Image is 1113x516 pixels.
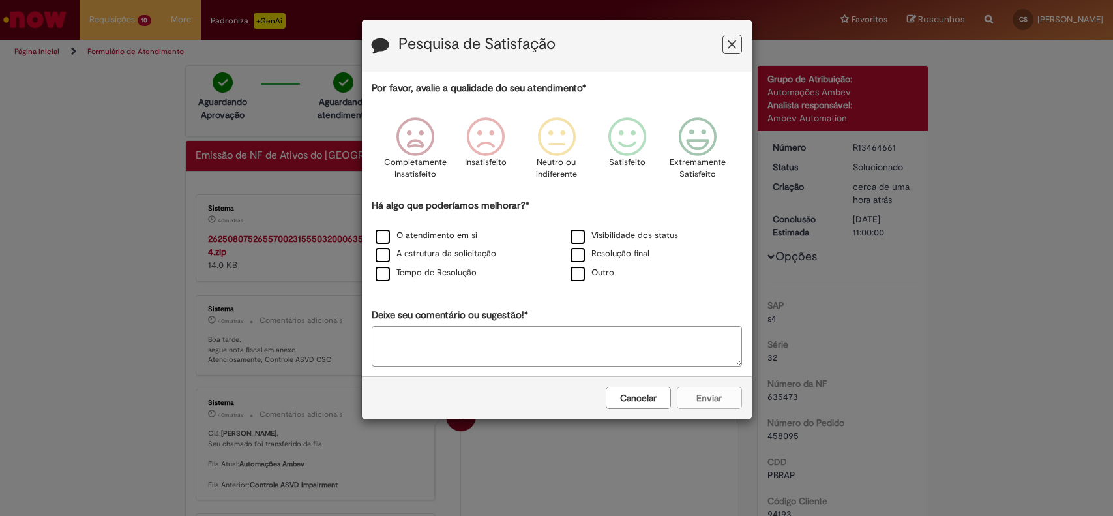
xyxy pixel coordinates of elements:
div: Extremamente Satisfeito [664,108,731,197]
label: Deixe seu comentário ou sugestão!* [372,309,528,322]
label: Outro [571,267,614,279]
p: Neutro ou indiferente [533,157,580,181]
label: Tempo de Resolução [376,267,477,279]
label: A estrutura da solicitação [376,248,496,260]
label: Visibilidade dos status [571,230,678,242]
div: Insatisfeito [453,108,519,197]
p: Insatisfeito [465,157,507,169]
label: O atendimento em si [376,230,477,242]
label: Pesquisa de Satisfação [398,36,556,53]
div: Há algo que poderíamos melhorar?* [372,199,742,283]
p: Completamente Insatisfeito [384,157,447,181]
label: Por favor, avalie a qualidade do seu atendimento* [372,82,586,95]
div: Satisfeito [594,108,660,197]
div: Neutro ou indiferente [523,108,589,197]
p: Extremamente Satisfeito [670,157,726,181]
div: Completamente Insatisfeito [382,108,449,197]
button: Cancelar [606,387,671,409]
p: Satisfeito [609,157,646,169]
label: Resolução final [571,248,649,260]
